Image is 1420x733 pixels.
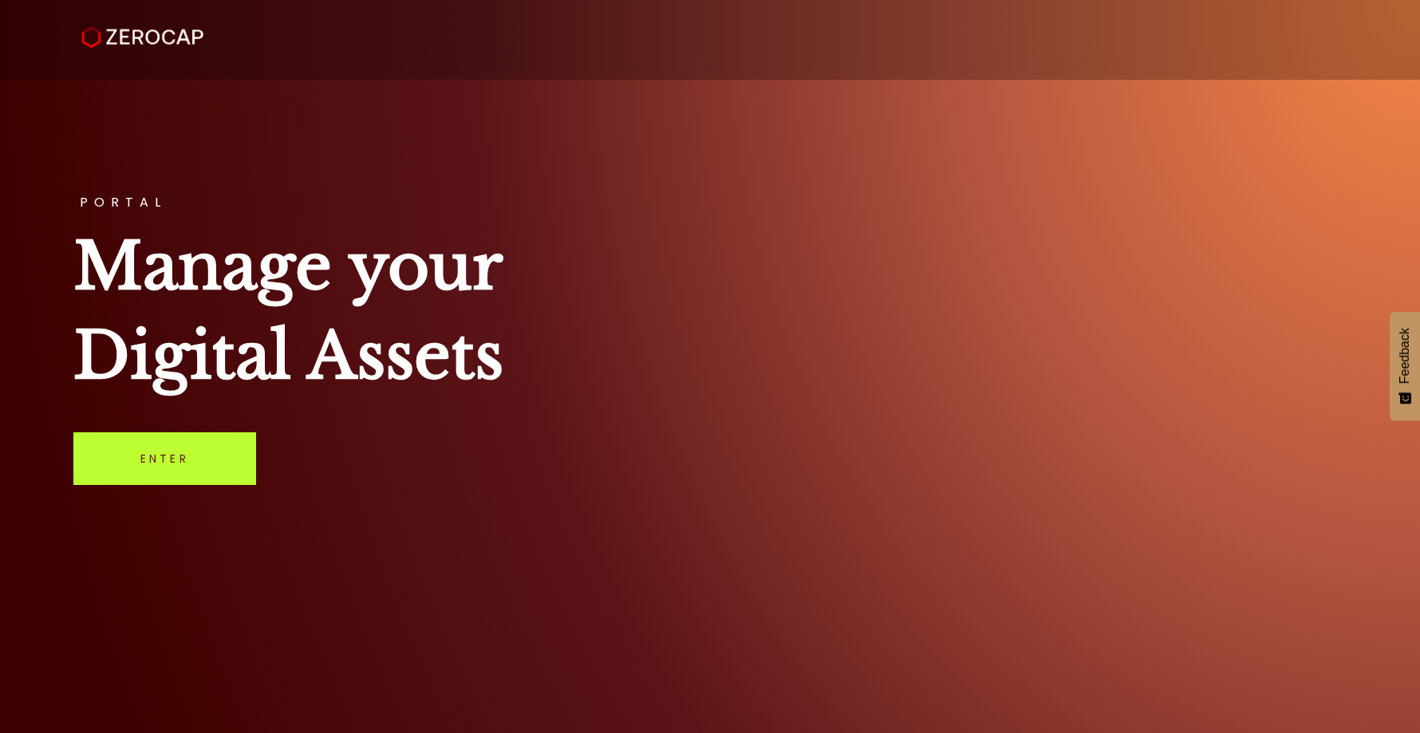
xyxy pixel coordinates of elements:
a: Enter [73,432,256,485]
img: ZeroCap [81,26,203,49]
h3: PORTAL [73,196,1347,209]
button: Feedback - Show survey [1390,312,1420,420]
span: Feedback [1398,328,1412,384]
h1: Manage your Digital Assets [73,222,1347,400]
